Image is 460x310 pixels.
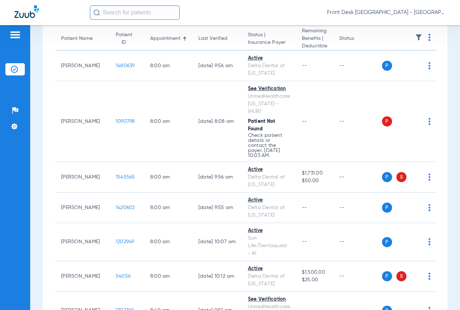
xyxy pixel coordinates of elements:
[382,61,392,71] span: P
[248,273,290,288] div: Delta Dental of [US_STATE]
[150,35,180,42] div: Appointment
[55,51,110,81] td: [PERSON_NAME]
[248,55,290,62] div: Active
[9,31,21,39] img: hamburger-icon
[193,193,242,223] td: [DATE] 9:55 AM
[296,27,333,51] th: Remaining Benefits |
[302,239,307,244] span: --
[382,172,392,182] span: P
[144,223,193,261] td: 8:00 AM
[382,203,392,213] span: P
[333,223,382,261] td: --
[428,62,431,69] img: group-dot-blue.svg
[248,85,290,93] div: See Verification
[193,223,242,261] td: [DATE] 10:07 AM
[144,81,193,162] td: 8:00 AM
[428,34,431,41] img: group-dot-blue.svg
[248,173,290,189] div: Delta Dental of [US_STATE]
[193,81,242,162] td: [DATE] 8:08 AM
[302,269,328,276] span: $1,500.00
[248,196,290,204] div: Active
[144,193,193,223] td: 8:00 AM
[248,119,275,131] span: Patient Not Found
[428,204,431,211] img: group-dot-blue.svg
[248,235,290,257] div: Sun Life/Dentaquest - AI
[14,5,39,18] img: Zuub Logo
[55,193,110,223] td: [PERSON_NAME]
[193,162,242,193] td: [DATE] 9:56 AM
[242,27,296,51] th: Status |
[428,173,431,181] img: group-dot-blue.svg
[116,31,132,46] div: Patient ID
[116,205,135,210] span: 1420602
[248,133,290,158] p: Check patient details or contact the payer. [DATE] 10:03 AM.
[302,170,328,177] span: $1,731.00
[248,39,290,46] span: Insurance Payer
[302,63,307,68] span: --
[144,162,193,193] td: 8:00 AM
[382,237,392,247] span: P
[248,296,290,303] div: See Verification
[198,35,227,42] div: Last Verified
[61,35,93,42] div: Patient Name
[116,274,130,279] span: 54056
[55,81,110,162] td: [PERSON_NAME]
[116,31,139,46] div: Patient ID
[248,204,290,219] div: Delta Dental of [US_STATE]
[396,172,406,182] span: S
[382,116,392,126] span: P
[116,175,135,180] span: 1545565
[55,223,110,261] td: [PERSON_NAME]
[302,42,328,50] span: Deductible
[248,62,290,77] div: Delta Dental of [US_STATE]
[61,35,104,42] div: Patient Name
[248,227,290,235] div: Active
[327,9,446,16] span: Front Desk [GEOGRAPHIC_DATA] - [GEOGRAPHIC_DATA] | My Community Dental Centers
[116,119,135,124] span: 1090798
[333,81,382,162] td: --
[248,265,290,273] div: Active
[150,35,187,42] div: Appointment
[144,261,193,292] td: 8:00 AM
[90,5,180,20] input: Search for patients
[302,119,307,124] span: --
[248,166,290,173] div: Active
[248,93,290,115] div: UnitedHealthcare [US_STATE] - (HUB)
[302,205,307,210] span: --
[333,162,382,193] td: --
[93,9,100,16] img: Search Icon
[144,51,193,81] td: 8:00 AM
[116,63,135,68] span: 1480639
[428,238,431,245] img: group-dot-blue.svg
[116,239,134,244] span: 1202949
[302,177,328,185] span: $50.00
[333,51,382,81] td: --
[333,193,382,223] td: --
[333,261,382,292] td: --
[382,271,392,281] span: P
[55,261,110,292] td: [PERSON_NAME]
[198,35,236,42] div: Last Verified
[55,162,110,193] td: [PERSON_NAME]
[415,34,422,41] img: filter.svg
[428,118,431,125] img: group-dot-blue.svg
[424,276,460,310] iframe: Chat Widget
[193,51,242,81] td: [DATE] 9:56 AM
[193,261,242,292] td: [DATE] 10:12 AM
[302,276,328,284] span: $25.00
[333,27,382,51] th: Status
[396,271,406,281] span: S
[428,273,431,280] img: group-dot-blue.svg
